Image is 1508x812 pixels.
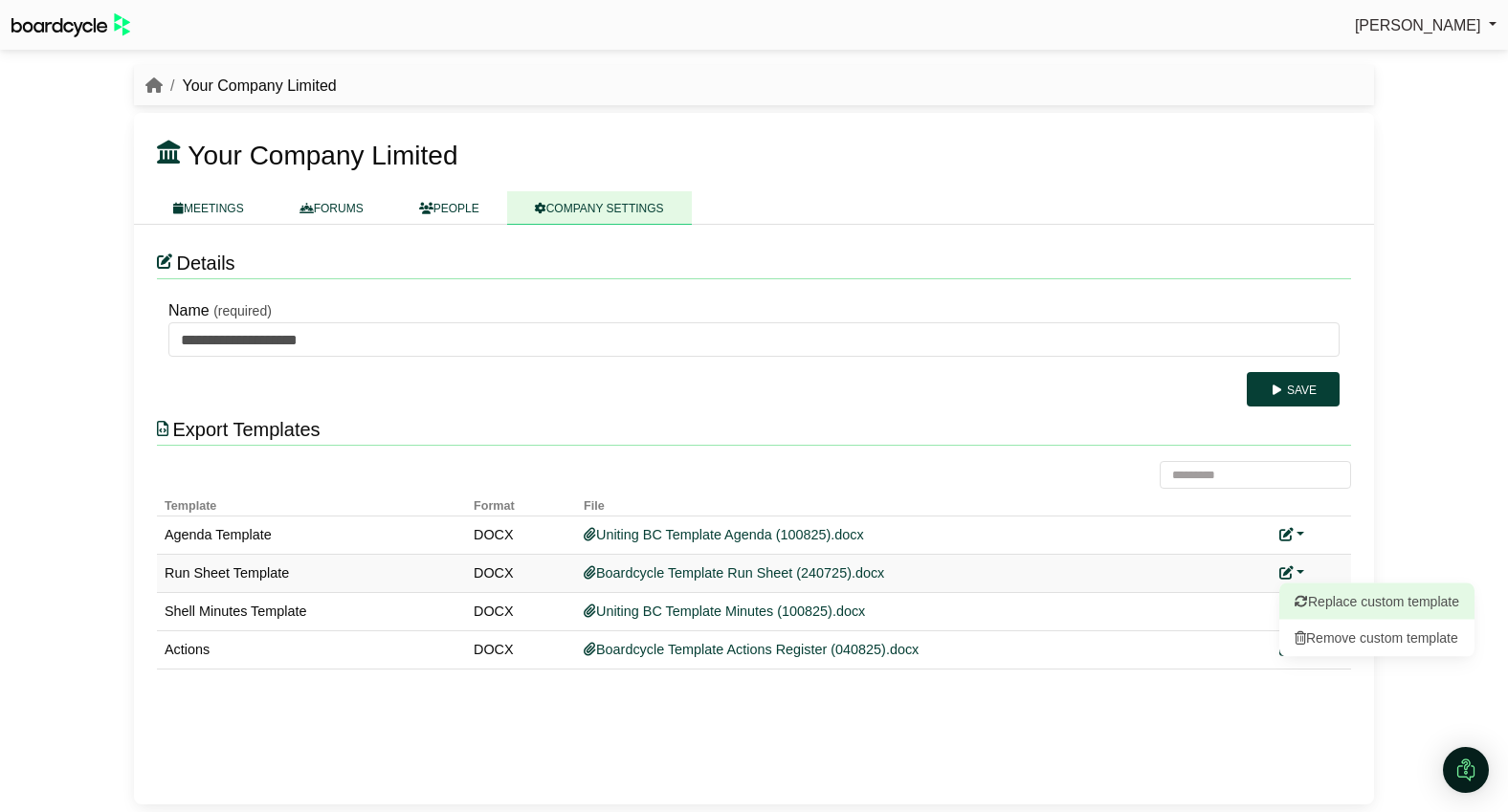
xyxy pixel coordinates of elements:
a: COMPANY SETTINGS [507,191,692,225]
a: [PERSON_NAME] [1355,13,1497,38]
td: Shell Minutes Template [157,593,466,631]
button: Save [1247,372,1340,406]
span: Details [176,252,234,274]
span: Export Templates [172,419,320,440]
nav: breadcrumb [145,74,337,99]
td: DOCX [466,516,576,555]
td: DOCX [466,631,576,669]
a: FORUMS [272,191,391,225]
span: Your Company Limited [188,141,457,170]
a: Uniting BC Template Agenda (100825).docx [584,527,864,542]
label: Name [168,298,210,323]
li: Your Company Limited [163,74,337,99]
th: File [576,489,1272,516]
td: DOCX [466,593,576,631]
small: (required) [213,303,272,318]
td: DOCX [466,555,576,593]
div: Open Intercom Messenger [1443,747,1489,793]
th: Template [157,489,466,516]
a: Uniting BC Template Minutes (100825).docx [584,604,865,619]
a: Replace custom template [1279,583,1475,620]
th: Format [466,489,576,516]
img: BoardcycleBlackGreen-aaafeed430059cb809a45853b8cf6d952af9d84e6e89e1f1685b34bfd5cb7d64.svg [11,13,130,37]
td: Agenda Template [157,516,466,555]
td: Actions [157,631,466,669]
a: PEOPLE [391,191,507,225]
td: Run Sheet Template [157,555,466,593]
a: Boardcycle Template Actions Register (040825).docx [584,642,919,657]
button: Remove custom template [1279,620,1475,656]
span: [PERSON_NAME] [1355,17,1481,33]
a: MEETINGS [145,191,272,225]
a: Boardcycle Template Run Sheet (240725).docx [584,565,884,581]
